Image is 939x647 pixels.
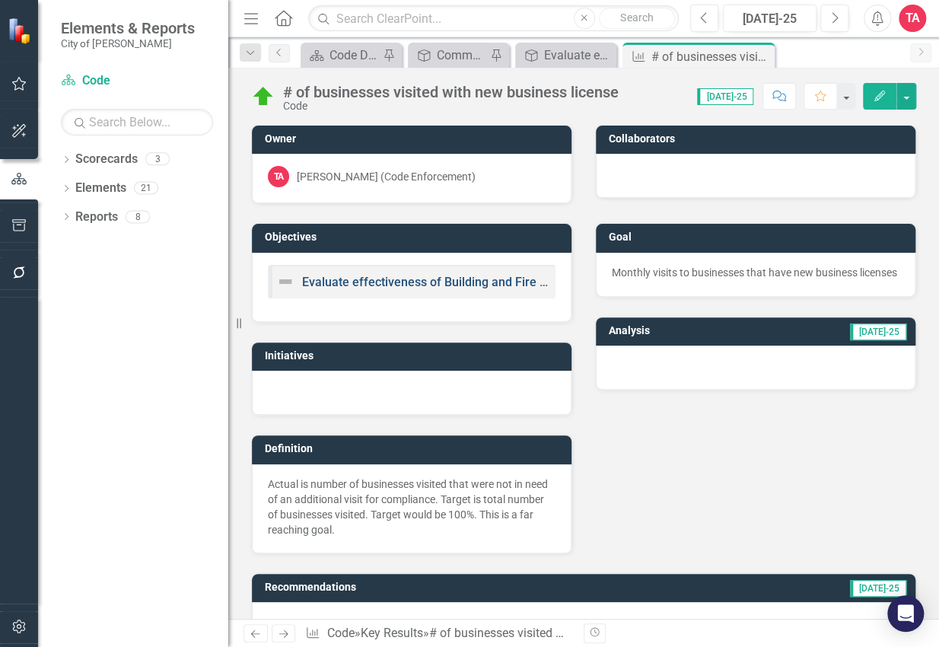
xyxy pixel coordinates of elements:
p: Actual is number of businesses visited that were not in need of an additional visit for complianc... [268,476,555,537]
a: Community Improvement Program Inspections. [412,46,486,65]
a: Evaluate effectiveness of Building and Fire Marshal Visits on new business licenses. [302,275,762,289]
div: 8 [126,210,150,223]
div: » » [305,625,571,642]
div: # of businesses visited with new business license [283,84,619,100]
span: Elements & Reports [61,19,195,37]
h3: Definition [265,443,564,454]
div: TA [268,166,289,187]
div: Code Dashboard [329,46,379,65]
a: Code [327,626,355,640]
div: 3 [145,153,170,166]
a: Reports [75,209,118,226]
h3: Recommendations [265,582,658,593]
div: [PERSON_NAME] (Code Enforcement) [297,169,476,184]
h3: Goal [609,231,908,243]
span: [DATE]-25 [850,323,906,340]
a: Evaluate effectiveness of Building and Fire Marshal Visits on new business licenses. [519,46,613,65]
div: Evaluate effectiveness of Building and Fire Marshal Visits on new business licenses. [544,46,613,65]
button: TA [899,5,926,32]
div: Community Improvement Program Inspections. [437,46,486,65]
h3: Owner [265,133,564,145]
button: Search [599,8,675,29]
small: City of [PERSON_NAME] [61,37,195,49]
h3: Analysis [609,325,733,336]
a: Code [61,72,213,90]
div: # of businesses visited with new business license [651,47,771,66]
a: Key Results [361,626,423,640]
div: [DATE]-25 [728,10,811,28]
h3: Collaborators [609,133,908,145]
span: Search [620,11,653,24]
a: Scorecards [75,151,138,168]
input: Search ClearPoint... [308,5,679,32]
button: [DATE]-25 [723,5,816,32]
div: Open Intercom Messenger [887,595,924,632]
a: Elements [75,180,126,197]
img: ClearPoint Strategy [8,17,34,43]
input: Search Below... [61,109,213,135]
h3: Initiatives [265,350,564,362]
p: Monthly visits to businesses that have new business licenses [612,265,899,280]
a: Code Dashboard [304,46,379,65]
span: [DATE]-25 [697,88,753,105]
h3: Objectives [265,231,564,243]
img: Not Defined [276,273,294,291]
img: On Target [251,84,275,109]
div: # of businesses visited with new business license [429,626,695,640]
span: [DATE]-25 [850,580,906,597]
div: 21 [134,182,158,195]
div: Code [283,100,619,112]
